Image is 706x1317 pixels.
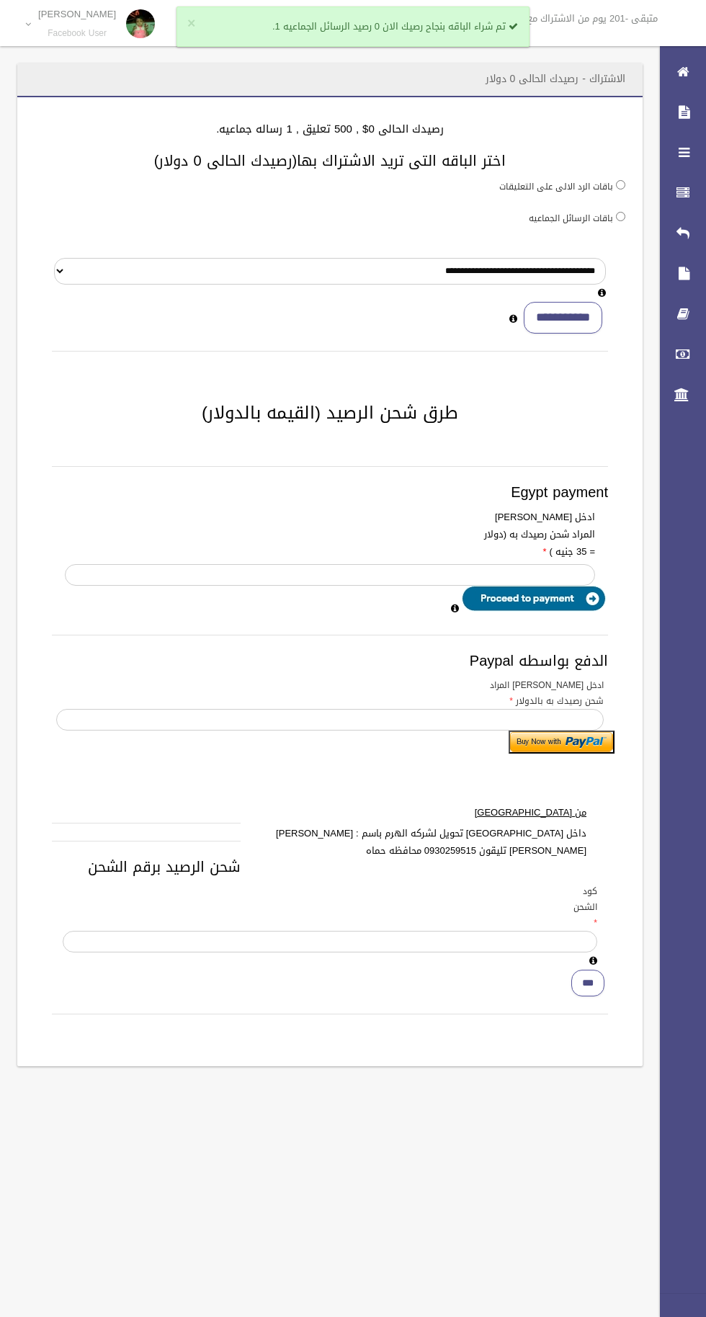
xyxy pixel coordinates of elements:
[499,179,613,195] label: باقات الرد الالى على التعليقات
[52,484,608,500] h3: Egypt payment
[241,825,597,860] label: داخل [GEOGRAPHIC_DATA] تحويل لشركه الهرم باسم : [PERSON_NAME] [PERSON_NAME] تليقون 0930259515 محا...
[241,804,597,821] label: من [GEOGRAPHIC_DATA]
[35,153,625,169] h3: اختر الباقه التى تريد الاشتراك بها(رصيدك الحالى 0 دولار)
[529,210,613,226] label: باقات الرسائل الجماعيه
[509,731,615,754] input: Submit
[176,6,529,47] div: تم شراء الباقه بنجاح رصيك الان 0 رصيد الرسائل الجماعيه 1.
[52,653,608,669] h3: الدفع بواسطه Paypal
[468,65,643,93] header: الاشتراك - رصيدك الحالى 0 دولار
[35,403,625,422] h2: طرق شحن الرصيد (القيمه بالدولار)
[38,28,116,39] small: Facebook User
[187,17,195,31] button: ×
[52,859,608,875] h3: شحن الرصيد برقم الشحن
[38,9,116,19] p: [PERSON_NAME]
[35,123,625,135] h4: رصيدك الحالى 0$ , 500 تعليق , 1 رساله جماعيه.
